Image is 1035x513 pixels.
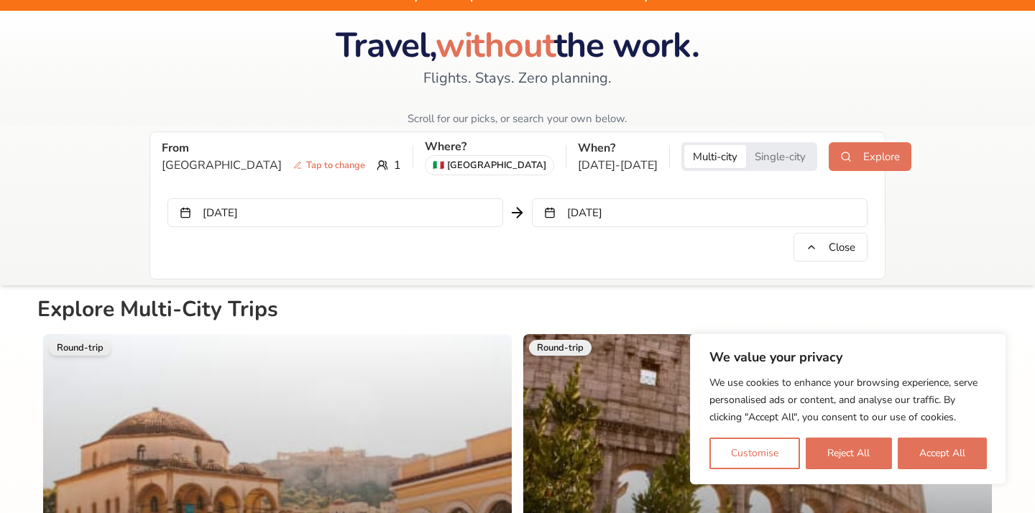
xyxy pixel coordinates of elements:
p: Where? [425,138,554,155]
p: [GEOGRAPHIC_DATA] [162,157,371,174]
button: [DATE] [532,198,868,227]
span: without [436,22,554,69]
span: Travel, the work. [336,22,699,69]
p: When? [578,139,658,157]
span: Scroll for our picks, or search your own below. [408,111,627,126]
button: Explore [829,142,911,171]
button: [DATE] [167,198,503,227]
h2: Explore Multi-City Trips [37,297,998,328]
div: [GEOGRAPHIC_DATA] [425,155,554,175]
button: Accept All [898,438,987,469]
p: We value your privacy [709,348,987,366]
div: Trip style [681,142,817,171]
button: Reject All [806,438,891,469]
p: [DATE] - [DATE] [578,157,658,174]
p: We use cookies to enhance your browsing experience, serve personalised ads or content, and analys... [709,374,987,426]
span: Flights. Stays. Zero planning. [423,68,612,88]
button: Single-city [746,145,814,168]
button: Close [793,233,868,262]
span: Tap to change [287,158,371,172]
span: flag [433,160,444,171]
button: Customise [709,438,800,469]
div: 1 [162,157,401,174]
p: From [162,139,401,157]
button: Multi-city [684,145,746,168]
div: We value your privacy [690,333,1006,484]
